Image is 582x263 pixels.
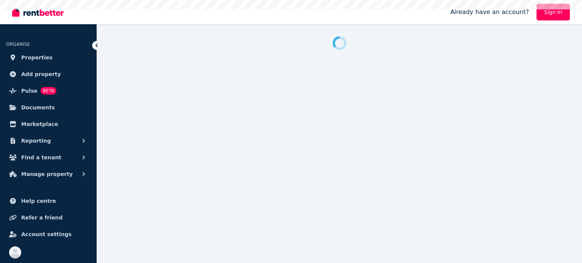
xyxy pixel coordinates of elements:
[12,6,64,18] img: RentBetter
[6,210,91,225] a: Refer a friend
[21,196,56,205] span: Help centre
[21,230,72,239] span: Account settings
[6,193,91,209] a: Help centre
[6,83,91,98] a: PulseBETA
[6,133,91,148] button: Reporting
[6,150,91,165] button: Find a tenant
[537,4,570,20] a: Sign In
[21,70,61,79] span: Add property
[6,67,91,82] a: Add property
[21,53,53,62] span: Properties
[21,170,73,179] span: Manage property
[21,153,61,162] span: Find a tenant
[21,103,55,112] span: Documents
[21,86,38,95] span: Pulse
[21,136,51,145] span: Reporting
[21,120,58,129] span: Marketplace
[6,227,91,242] a: Account settings
[6,117,91,132] a: Marketplace
[6,50,91,65] a: Properties
[450,8,529,17] span: Already have an account?
[41,87,56,95] span: BETA
[21,213,63,222] span: Refer a friend
[6,167,91,182] button: Manage property
[6,42,30,47] span: ORGANISE
[6,100,91,115] a: Documents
